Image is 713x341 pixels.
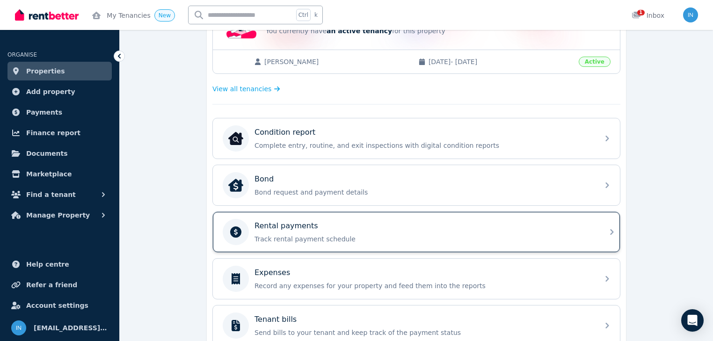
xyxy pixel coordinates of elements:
[632,11,664,20] div: Inbox
[26,86,75,97] span: Add property
[11,320,26,335] img: info@museliving.com.au
[26,65,65,77] span: Properties
[7,165,112,183] a: Marketplace
[7,276,112,294] a: Refer a friend
[213,118,620,159] a: Condition reportCondition reportComplete entry, routine, and exit inspections with digital condit...
[26,279,77,290] span: Refer a friend
[26,210,90,221] span: Manage Property
[228,131,243,146] img: Condition report
[255,267,290,278] p: Expenses
[15,8,79,22] img: RentBetter
[255,127,315,138] p: Condition report
[7,206,112,225] button: Manage Property
[159,12,171,19] span: New
[255,141,593,150] p: Complete entry, routine, and exit inspections with digital condition reports
[7,51,37,58] span: ORGANISE
[212,84,280,94] a: View all tenancies
[255,314,297,325] p: Tenant bills
[26,107,62,118] span: Payments
[314,11,318,19] span: k
[327,27,392,35] span: an active tenancy
[7,123,112,142] a: Finance report
[7,82,112,101] a: Add property
[26,259,69,270] span: Help centre
[255,281,593,290] p: Record any expenses for your property and feed them into the reports
[213,165,620,205] a: BondBondBond request and payment details
[213,212,620,252] a: Rental paymentsTrack rental payment schedule
[212,84,271,94] span: View all tenancies
[681,309,704,332] div: Open Intercom Messenger
[7,62,112,80] a: Properties
[683,7,698,22] img: info@museliving.com.au
[228,178,243,193] img: Bond
[579,57,611,67] span: Active
[26,148,68,159] span: Documents
[296,9,311,21] span: Ctrl
[255,328,593,337] p: Send bills to your tenant and keep track of the payment status
[266,26,593,36] p: You currently have for this property
[264,57,409,66] span: [PERSON_NAME]
[7,185,112,204] button: Find a tenant
[429,57,573,66] span: [DATE] - [DATE]
[26,168,72,180] span: Marketplace
[255,234,593,244] p: Track rental payment schedule
[26,189,76,200] span: Find a tenant
[637,10,645,15] span: 1
[213,259,620,299] a: ExpensesRecord any expenses for your property and feed them into the reports
[34,322,108,334] span: [EMAIL_ADDRESS][DOMAIN_NAME]
[255,220,318,232] p: Rental payments
[7,296,112,315] a: Account settings
[26,300,88,311] span: Account settings
[26,127,80,138] span: Finance report
[255,174,274,185] p: Bond
[7,103,112,122] a: Payments
[7,255,112,274] a: Help centre
[7,144,112,163] a: Documents
[255,188,593,197] p: Bond request and payment details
